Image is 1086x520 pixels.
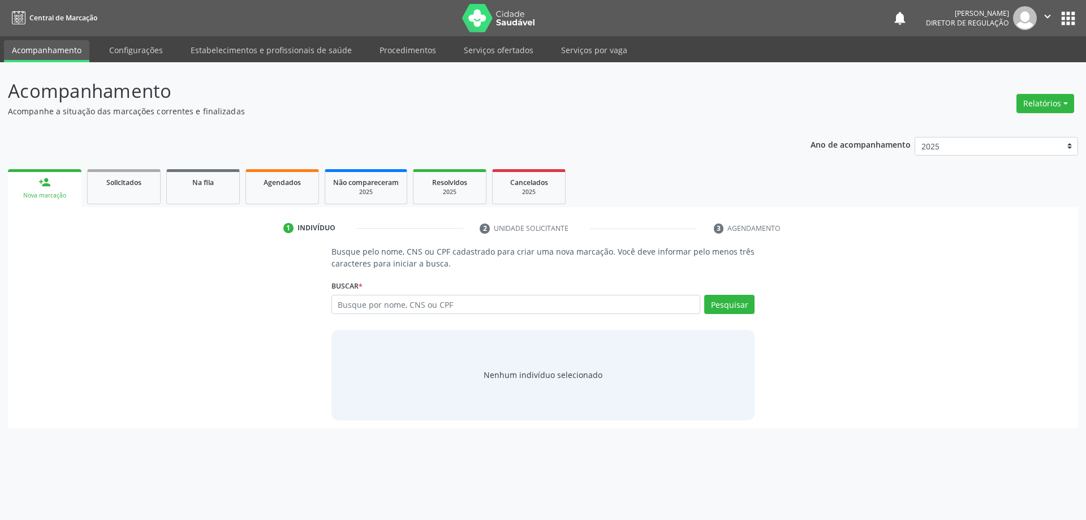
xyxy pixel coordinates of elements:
[1037,6,1058,30] button: 
[811,137,911,151] p: Ano de acompanhamento
[432,178,467,187] span: Resolvidos
[510,178,548,187] span: Cancelados
[4,40,89,62] a: Acompanhamento
[1041,10,1054,23] i: 
[264,178,301,187] span: Agendados
[501,188,557,196] div: 2025
[106,178,141,187] span: Solicitados
[484,369,602,381] div: Nenhum indivíduo selecionado
[1058,8,1078,28] button: apps
[8,77,757,105] p: Acompanhamento
[704,295,755,314] button: Pesquisar
[331,277,363,295] label: Buscar
[8,8,97,27] a: Central de Marcação
[331,246,755,269] p: Busque pelo nome, CNS ou CPF cadastrado para criar uma nova marcação. Você deve informar pelo men...
[101,40,171,60] a: Configurações
[8,105,757,117] p: Acompanhe a situação das marcações correntes e finalizadas
[298,223,335,233] div: Indivíduo
[16,191,74,200] div: Nova marcação
[38,176,51,188] div: person_add
[192,178,214,187] span: Na fila
[926,8,1009,18] div: [PERSON_NAME]
[372,40,444,60] a: Procedimentos
[183,40,360,60] a: Estabelecimentos e profissionais de saúde
[553,40,635,60] a: Serviços por vaga
[333,178,399,187] span: Não compareceram
[892,10,908,26] button: notifications
[1016,94,1074,113] button: Relatórios
[331,295,701,314] input: Busque por nome, CNS ou CPF
[29,13,97,23] span: Central de Marcação
[333,188,399,196] div: 2025
[421,188,478,196] div: 2025
[456,40,541,60] a: Serviços ofertados
[1013,6,1037,30] img: img
[926,18,1009,28] span: Diretor de regulação
[283,223,294,233] div: 1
